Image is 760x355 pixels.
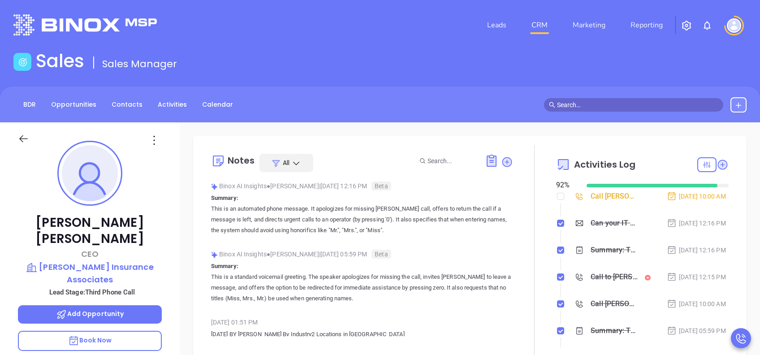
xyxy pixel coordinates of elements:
[211,247,513,261] div: Binox AI Insights [PERSON_NAME] | [DATE] 05:59 PM
[591,216,638,230] div: Can your IT partner prove you're covered?
[18,97,41,112] a: BDR
[591,324,638,338] div: Summary: This is a standard voicemail greeting. The speaker apologizes for missing the call, invi...
[106,97,148,112] a: Contacts
[574,160,635,169] span: Activities Log
[211,179,513,193] div: Binox AI Insights [PERSON_NAME] | [DATE] 12:16 PM
[68,336,112,345] span: Book Now
[427,156,475,166] input: Search...
[591,243,638,257] div: Summary: This is an automated phone message. It apologizes for missing [PERSON_NAME] call, offers...
[667,326,726,336] div: [DATE] 05:59 PM
[36,50,84,72] h1: Sales
[667,272,726,282] div: [DATE] 12:15 PM
[667,299,726,309] div: [DATE] 10:00 AM
[569,16,609,34] a: Marketing
[211,263,238,269] b: Summary:
[267,182,271,190] span: ●
[18,248,162,260] p: CEO
[557,100,718,110] input: Search…
[211,316,513,329] div: [DATE] 01:51 PM
[62,145,118,201] img: profile-user
[484,16,510,34] a: Leads
[549,102,555,108] span: search
[211,251,218,258] img: svg%3e
[727,18,741,33] img: user
[18,215,162,247] p: [PERSON_NAME] [PERSON_NAME]
[46,97,102,112] a: Opportunities
[211,272,513,304] p: This is a standard voicemail greeting. The speaker apologizes for missing the call, invites [PERS...
[667,191,726,201] div: [DATE] 10:00 AM
[371,182,391,190] span: Beta
[371,250,391,259] span: Beta
[283,158,289,167] span: All
[591,270,638,284] div: Call to [PERSON_NAME]
[211,195,238,201] b: Summary:
[18,261,162,286] a: [PERSON_NAME] Insurance Associates
[528,16,551,34] a: CRM
[591,297,638,311] div: Call [PERSON_NAME] to follow up
[681,20,692,31] img: iconSetting
[211,183,218,190] img: svg%3e
[267,251,271,258] span: ●
[591,190,638,203] div: Call [PERSON_NAME] to follow up
[197,97,238,112] a: Calendar
[556,180,576,190] div: 92 %
[22,286,162,298] p: Lead Stage: Third Phone Call
[13,14,157,35] img: logo
[152,97,192,112] a: Activities
[702,20,712,31] img: iconNotification
[102,57,177,71] span: Sales Manager
[211,329,513,340] p: [DATE] BY [PERSON_NAME] By Industry2 Locations in [GEOGRAPHIC_DATA]
[56,309,124,318] span: Add Opportunity
[667,245,726,255] div: [DATE] 12:16 PM
[211,203,513,236] p: This is an automated phone message. It apologizes for missing [PERSON_NAME] call, offers to retur...
[228,156,255,165] div: Notes
[627,16,666,34] a: Reporting
[667,218,726,228] div: [DATE] 12:16 PM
